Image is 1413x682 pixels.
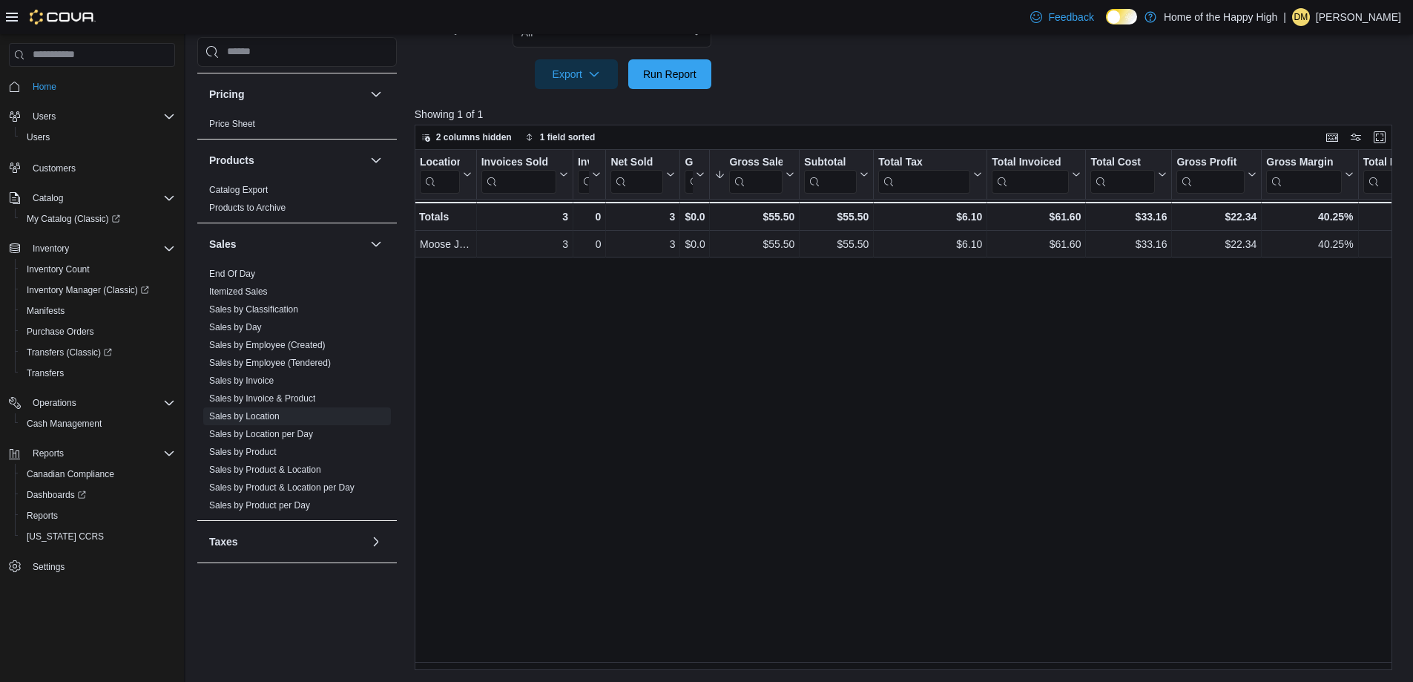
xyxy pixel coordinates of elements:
span: Reports [27,445,175,462]
a: Reports [21,507,64,525]
span: Price Sheet [209,118,255,130]
button: Users [15,127,181,148]
button: [US_STATE] CCRS [15,526,181,547]
span: Catalog [27,189,175,207]
div: Invoices Sold [481,156,556,194]
div: Sales [197,265,397,520]
div: Invoices Ref [578,156,589,170]
button: Run Report [628,59,711,89]
span: Washington CCRS [21,528,175,545]
div: Total Cost [1090,156,1155,170]
a: Itemized Sales [209,286,268,297]
button: 2 columns hidden [415,128,518,146]
div: 40.25% [1266,235,1353,253]
span: Transfers [21,364,175,382]
button: Total Cost [1090,156,1167,194]
span: Sales by Product [209,446,277,458]
a: Sales by Product per Day [209,500,310,511]
button: Enter fullscreen [1371,128,1389,146]
span: Cash Management [21,415,175,433]
div: Gross Sales [729,156,783,170]
div: Location [420,156,460,194]
p: [PERSON_NAME] [1316,8,1401,26]
div: Gift Card Sales [685,156,693,194]
div: 3 [610,235,675,253]
a: Inventory Manager (Classic) [15,280,181,301]
span: Reports [33,447,64,459]
div: $6.10 [878,235,982,253]
span: Dashboards [21,486,175,504]
button: Total Tax [878,156,982,194]
span: Sales by Product per Day [209,499,310,511]
span: Catalog [33,192,63,204]
div: 0 [578,208,601,226]
div: Subtotal [804,156,857,170]
div: 3 [481,235,567,253]
a: Sales by Location [209,411,280,422]
span: Settings [33,561,65,573]
div: $33.16 [1090,208,1167,226]
span: Sales by Location [209,410,280,422]
h3: Pricing [209,87,244,102]
span: Feedback [1048,10,1093,24]
span: Purchase Orders [27,326,94,338]
div: Gift Cards [685,156,693,170]
div: $0.00 [685,208,705,226]
a: My Catalog (Classic) [21,210,126,228]
button: Products [209,153,364,168]
div: Location [420,156,460,170]
span: Catalog Export [209,184,268,196]
button: Subtotal [804,156,869,194]
button: Inventory Count [15,259,181,280]
span: Inventory [33,243,69,255]
a: End Of Day [209,269,255,279]
div: $55.50 [804,208,869,226]
img: Cova [30,10,96,24]
div: 40.25% [1266,208,1353,226]
div: 0 [578,235,601,253]
button: Invoices Ref [578,156,601,194]
span: Inventory Manager (Classic) [27,284,149,296]
button: Customers [3,157,181,178]
div: $0.00 [685,235,705,253]
button: Users [27,108,62,125]
button: Taxes [209,534,364,549]
span: Inventory Manager (Classic) [21,281,175,299]
div: $61.60 [992,208,1081,226]
div: 3 [610,208,675,226]
span: Purchase Orders [21,323,175,341]
div: Total Tax [878,156,970,194]
div: Net Sold [610,156,663,194]
span: Manifests [21,302,175,320]
button: Location [420,156,472,194]
span: Customers [27,158,175,177]
h3: Products [209,153,254,168]
a: Settings [27,558,70,576]
a: Inventory Count [21,260,96,278]
div: Invoices Ref [578,156,589,194]
div: Total Cost [1090,156,1155,194]
span: Transfers (Classic) [27,347,112,358]
span: Customers [33,163,76,174]
div: Total Tax [878,156,970,170]
span: Transfers [27,367,64,379]
span: Users [21,128,175,146]
span: 1 field sorted [540,131,596,143]
button: 1 field sorted [519,128,602,146]
div: $33.16 [1090,235,1167,253]
div: $61.60 [992,235,1081,253]
a: Sales by Employee (Tendered) [209,358,331,368]
span: Sales by Employee (Tendered) [209,357,331,369]
span: Inventory [27,240,175,258]
button: Reports [15,505,181,526]
a: Dashboards [21,486,92,504]
a: Catalog Export [209,185,268,195]
span: Sales by Classification [209,304,298,315]
a: Feedback [1024,2,1099,32]
span: Users [33,111,56,122]
a: My Catalog (Classic) [15,209,181,229]
button: Pricing [209,87,364,102]
button: Reports [3,443,181,464]
span: Transfers (Classic) [21,344,175,361]
div: Products [197,181,397,223]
